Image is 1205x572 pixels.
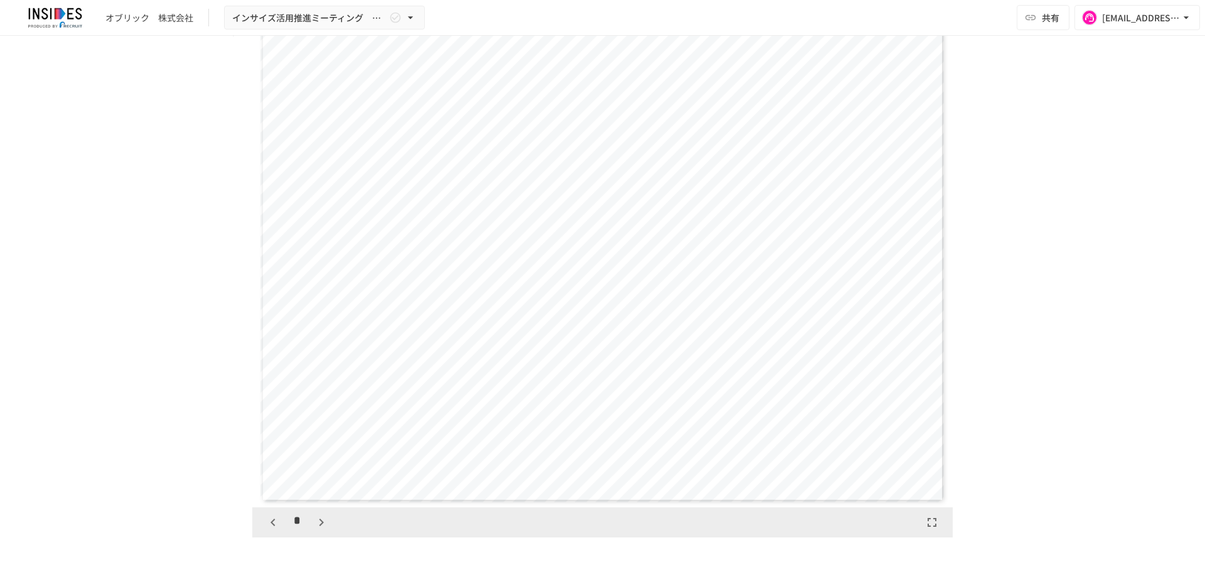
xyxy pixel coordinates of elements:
div: Page 4 [252,24,953,507]
button: 共有 [1017,5,1069,30]
span: 共有 [1042,11,1059,24]
div: オブリック 株式会社 [105,11,193,24]
button: [EMAIL_ADDRESS][DOMAIN_NAME] [1074,5,1200,30]
span: インサイズ活用推進ミーティング ～1回目～ [232,10,387,26]
div: [EMAIL_ADDRESS][DOMAIN_NAME] [1102,10,1180,26]
img: JmGSPSkPjKwBq77AtHmwC7bJguQHJlCRQfAXtnx4WuV [15,8,95,28]
button: インサイズ活用推進ミーティング ～1回目～ [224,6,425,30]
